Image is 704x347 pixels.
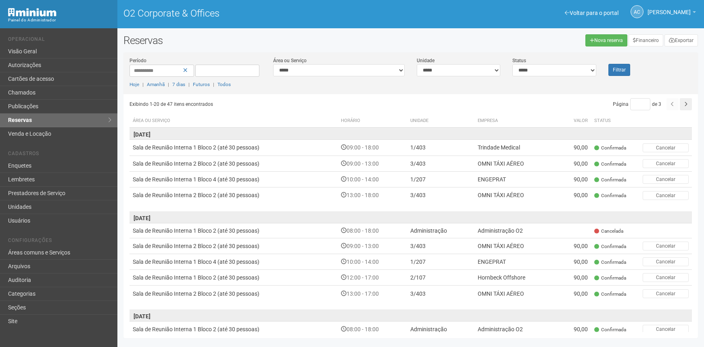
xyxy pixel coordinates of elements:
[130,187,338,203] td: Sala de Reunião Interna 2 Bloco 2 (até 30 pessoas)
[130,270,338,286] td: Sala de Reunião Interna 1 Bloco 2 (até 30 pessoas)
[643,143,689,152] button: Cancelar
[130,57,146,64] label: Período
[643,242,689,250] button: Cancelar
[407,286,474,301] td: 3/403
[338,238,407,254] td: 09:00 - 13:00
[474,286,559,301] td: OMNI TÁXI AÉREO
[142,82,144,87] span: |
[474,238,559,254] td: OMNI TÁXI AÉREO
[594,291,626,298] span: Confirmada
[147,82,165,87] a: Amanhã
[474,114,559,128] th: Empresa
[474,254,559,269] td: ENGEPRAT
[8,36,111,45] li: Operacional
[134,215,150,221] strong: [DATE]
[407,270,474,286] td: 2/107
[338,270,407,286] td: 12:00 - 17:00
[559,286,591,301] td: 90,00
[130,140,338,156] td: Sala de Reunião Interna 1 Bloco 2 (até 30 pessoas)
[559,140,591,156] td: 90,00
[407,114,474,128] th: Unidade
[559,187,591,203] td: 90,00
[8,151,111,159] li: Cadastros
[172,82,185,87] a: 7 dias
[134,313,150,320] strong: [DATE]
[631,5,643,18] a: AC
[594,192,626,199] span: Confirmada
[8,238,111,246] li: Configurações
[407,238,474,254] td: 3/403
[594,228,623,235] span: Cancelada
[648,1,691,15] span: Ana Carla de Carvalho Silva
[559,171,591,187] td: 90,00
[168,82,169,87] span: |
[559,114,591,128] th: Valor
[338,254,407,269] td: 10:00 - 14:00
[559,254,591,269] td: 90,00
[591,114,639,128] th: Status
[474,223,559,238] td: Administração O2
[407,140,474,156] td: 1/403
[565,10,618,16] a: Voltar para o portal
[338,171,407,187] td: 10:00 - 14:00
[594,243,626,250] span: Confirmada
[338,321,407,337] td: 08:00 - 18:00
[474,270,559,286] td: Hornbeck Offshore
[130,238,338,254] td: Sala de Reunião Interna 2 Bloco 2 (até 30 pessoas)
[130,82,139,87] a: Hoje
[474,156,559,171] td: OMNI TÁXI AÉREO
[123,34,405,46] h2: Reservas
[130,286,338,301] td: Sala de Reunião Interna 2 Bloco 2 (até 30 pessoas)
[407,187,474,203] td: 3/403
[134,131,150,138] strong: [DATE]
[217,82,231,87] a: Todos
[188,82,190,87] span: |
[474,140,559,156] td: Trindade Medical
[130,156,338,171] td: Sala de Reunião Interna 2 Bloco 2 (até 30 pessoas)
[594,326,626,333] span: Confirmada
[130,171,338,187] td: Sala de Reunião Interna 1 Bloco 4 (até 30 pessoas)
[417,57,435,64] label: Unidade
[338,286,407,301] td: 13:00 - 17:00
[338,156,407,171] td: 09:00 - 13:00
[629,34,663,46] a: Financeiro
[407,254,474,269] td: 1/207
[8,17,111,24] div: Painel do Administrador
[213,82,214,87] span: |
[130,223,338,238] td: Sala de Reunião Interna 1 Bloco 2 (até 30 pessoas)
[594,259,626,266] span: Confirmada
[407,171,474,187] td: 1/207
[594,161,626,168] span: Confirmada
[643,175,689,184] button: Cancelar
[613,101,661,107] span: Página de 3
[130,98,411,110] div: Exibindo 1-20 de 47 itens encontrados
[407,321,474,337] td: Administração
[594,177,626,183] span: Confirmada
[559,270,591,286] td: 90,00
[474,187,559,203] td: OMNI TÁXI AÉREO
[407,156,474,171] td: 3/403
[559,321,591,337] td: 90,00
[130,114,338,128] th: Área ou Serviço
[474,321,559,337] td: Administração O2
[643,325,689,334] button: Cancelar
[559,156,591,171] td: 90,00
[130,254,338,269] td: Sala de Reunião Interna 1 Bloco 4 (até 30 pessoas)
[594,145,626,151] span: Confirmada
[608,64,630,76] button: Filtrar
[559,238,591,254] td: 90,00
[338,140,407,156] td: 09:00 - 18:00
[643,273,689,282] button: Cancelar
[338,223,407,238] td: 08:00 - 18:00
[648,10,696,17] a: [PERSON_NAME]
[643,159,689,168] button: Cancelar
[338,187,407,203] td: 13:00 - 18:00
[273,57,307,64] label: Área ou Serviço
[474,171,559,187] td: ENGEPRAT
[130,321,338,337] td: Sala de Reunião Interna 1 Bloco 2 (até 30 pessoas)
[123,8,405,19] h1: O2 Corporate & Offices
[585,34,627,46] a: Nova reserva
[643,257,689,266] button: Cancelar
[407,223,474,238] td: Administração
[594,275,626,282] span: Confirmada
